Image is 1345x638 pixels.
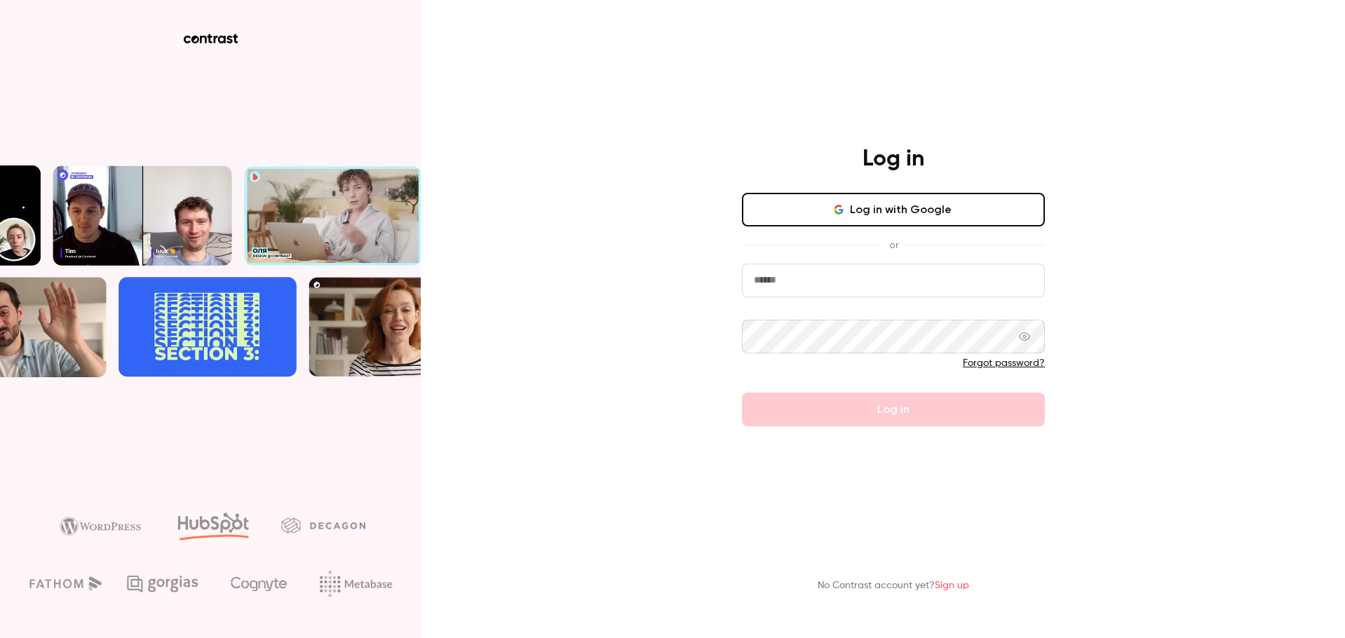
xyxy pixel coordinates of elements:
[818,578,969,593] p: No Contrast account yet?
[935,581,969,590] a: Sign up
[863,145,924,173] h4: Log in
[742,193,1045,226] button: Log in with Google
[963,358,1045,368] a: Forgot password?
[882,238,905,252] span: or
[281,517,365,533] img: decagon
